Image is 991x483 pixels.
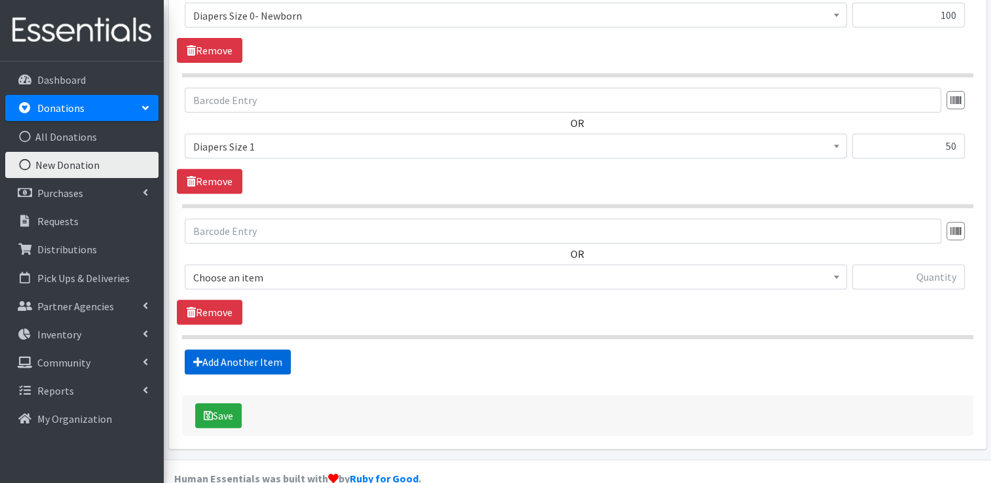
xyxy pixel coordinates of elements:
[5,236,159,262] a: Distributions
[5,67,159,93] a: Dashboard
[37,187,83,200] p: Purchases
[852,264,965,289] input: Quantity
[177,300,242,325] a: Remove
[5,406,159,432] a: My Organization
[193,268,838,287] span: Choose an item
[37,328,81,341] p: Inventory
[37,412,112,425] p: My Organization
[5,349,159,376] a: Community
[185,264,847,289] span: Choose an item
[5,180,159,206] a: Purchases
[177,38,242,63] a: Remove
[852,134,965,158] input: Quantity
[5,152,159,178] a: New Donation
[193,7,838,25] span: Diapers Size 0- Newborn
[37,272,130,285] p: Pick Ups & Deliveries
[5,208,159,234] a: Requests
[5,265,159,291] a: Pick Ups & Deliveries
[37,384,74,397] p: Reports
[570,246,584,262] label: OR
[37,300,114,313] p: Partner Agencies
[5,9,159,52] img: HumanEssentials
[185,3,847,27] span: Diapers Size 0- Newborn
[185,134,847,158] span: Diapers Size 1
[193,137,838,156] span: Diapers Size 1
[37,356,90,369] p: Community
[177,169,242,194] a: Remove
[37,101,84,115] p: Donations
[37,73,86,86] p: Dashboard
[5,124,159,150] a: All Donations
[570,115,584,131] label: OR
[37,243,97,256] p: Distributions
[5,378,159,404] a: Reports
[195,403,242,428] button: Save
[185,88,941,113] input: Barcode Entry
[5,293,159,319] a: Partner Agencies
[185,349,291,374] a: Add Another Item
[5,321,159,348] a: Inventory
[5,95,159,121] a: Donations
[185,219,941,243] input: Barcode Entry
[852,3,965,27] input: Quantity
[37,215,79,228] p: Requests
